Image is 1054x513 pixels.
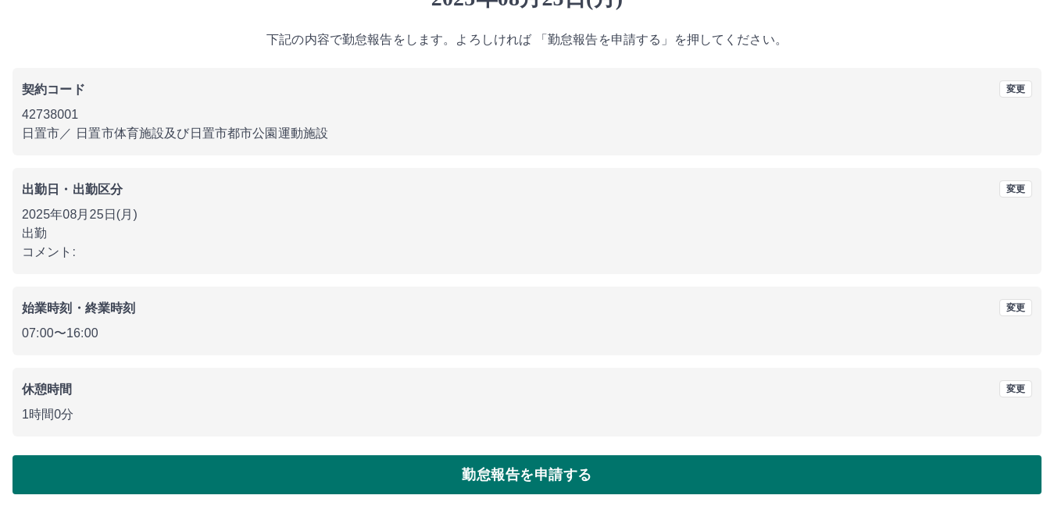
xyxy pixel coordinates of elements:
[22,405,1032,424] p: 1時間0分
[999,299,1032,316] button: 変更
[22,324,1032,343] p: 07:00 〜 16:00
[22,243,1032,262] p: コメント:
[22,105,1032,124] p: 42738001
[22,205,1032,224] p: 2025年08月25日(月)
[22,183,123,196] b: 出勤日・出勤区分
[22,301,135,315] b: 始業時刻・終業時刻
[22,83,85,96] b: 契約コード
[22,224,1032,243] p: 出勤
[999,80,1032,98] button: 変更
[13,30,1041,49] p: 下記の内容で勤怠報告をします。よろしければ 「勤怠報告を申請する」を押してください。
[22,124,1032,143] p: 日置市 ／ 日置市体育施設及び日置市都市公園運動施設
[22,383,73,396] b: 休憩時間
[999,180,1032,198] button: 変更
[13,455,1041,494] button: 勤怠報告を申請する
[999,380,1032,397] button: 変更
